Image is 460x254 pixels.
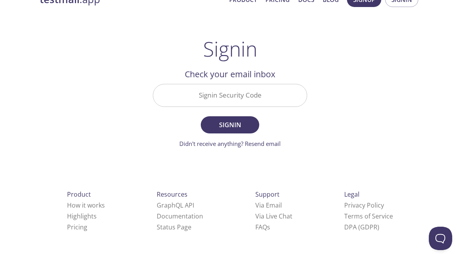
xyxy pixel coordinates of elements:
[255,190,280,199] span: Support
[67,223,87,231] a: Pricing
[157,201,194,210] a: GraphQL API
[267,223,270,231] span: s
[67,201,105,210] a: How it works
[67,190,91,199] span: Product
[344,212,393,220] a: Terms of Service
[157,212,203,220] a: Documentation
[179,140,281,147] a: Didn't receive anything? Resend email
[344,190,359,199] span: Legal
[209,119,251,130] span: Signin
[344,223,379,231] a: DPA (GDPR)
[203,37,257,60] h1: Signin
[153,67,307,81] h2: Check your email inbox
[344,201,384,210] a: Privacy Policy
[429,227,452,250] iframe: Help Scout Beacon - Open
[255,212,292,220] a: Via Live Chat
[201,116,259,133] button: Signin
[255,201,282,210] a: Via Email
[67,212,97,220] a: Highlights
[255,223,270,231] a: FAQ
[157,223,191,231] a: Status Page
[157,190,188,199] span: Resources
